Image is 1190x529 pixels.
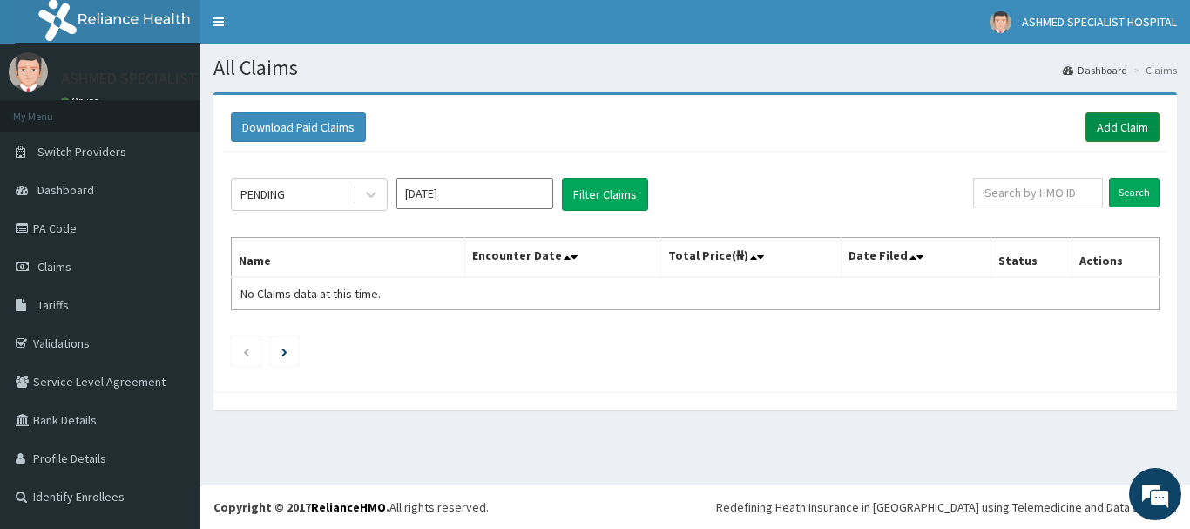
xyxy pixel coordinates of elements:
[396,178,553,209] input: Select Month and Year
[240,286,381,302] span: No Claims data at this time.
[37,182,94,198] span: Dashboard
[281,343,287,359] a: Next page
[242,343,250,359] a: Previous page
[842,238,991,278] th: Date Filed
[37,144,126,159] span: Switch Providers
[240,186,285,203] div: PENDING
[1063,63,1127,78] a: Dashboard
[61,71,269,86] p: ASHMED SPECIALIST HOSPITAL
[200,485,1190,529] footer: All rights reserved.
[311,499,386,515] a: RelianceHMO
[37,259,71,275] span: Claims
[1022,14,1177,30] span: ASHMED SPECIALIST HOSPITAL
[37,297,69,313] span: Tariffs
[562,178,648,211] button: Filter Claims
[1129,63,1177,78] li: Claims
[1072,238,1159,278] th: Actions
[1085,112,1160,142] a: Add Claim
[1109,178,1160,207] input: Search
[232,238,465,278] th: Name
[231,112,366,142] button: Download Paid Claims
[465,238,660,278] th: Encounter Date
[973,178,1103,207] input: Search by HMO ID
[991,238,1072,278] th: Status
[61,95,103,107] a: Online
[990,11,1011,33] img: User Image
[213,57,1177,79] h1: All Claims
[9,52,48,92] img: User Image
[716,498,1177,516] div: Redefining Heath Insurance in [GEOGRAPHIC_DATA] using Telemedicine and Data Science!
[213,499,389,515] strong: Copyright © 2017 .
[660,238,842,278] th: Total Price(₦)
